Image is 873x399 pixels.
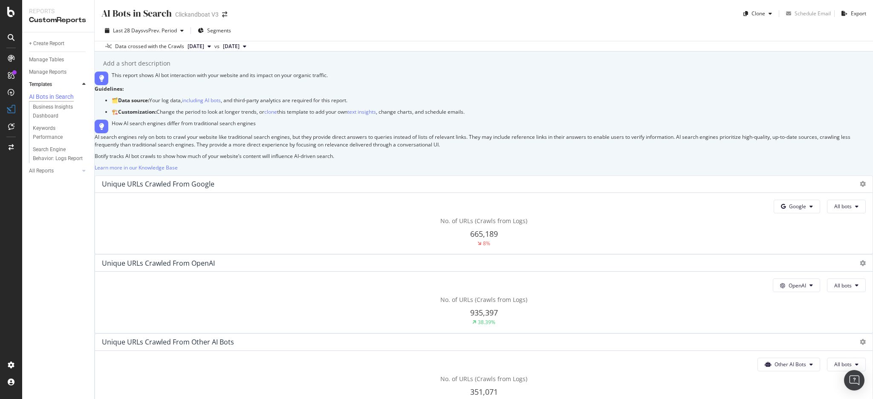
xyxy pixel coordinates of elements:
button: All bots [827,278,866,292]
a: Keywords Performance [33,124,88,142]
a: Business Insights Dashboard [33,103,88,121]
a: text insights [347,108,376,115]
div: All Reports [29,166,54,175]
span: Segments [207,27,231,34]
div: Reports [29,7,87,15]
div: Manage Reports [29,68,66,77]
strong: Data source: [118,97,149,104]
button: All bots [827,358,866,371]
strong: Customization: [118,108,156,115]
span: Other AI Bots [775,361,806,368]
span: No. of URLs (Crawls from Logs) [440,217,527,225]
div: 8% [483,240,490,247]
a: AI Bots in Search [29,92,88,101]
a: Manage Tables [29,55,88,64]
span: All bots [834,282,852,289]
div: Business Insights Dashboard [33,103,82,121]
div: AI Bots in Search [29,92,74,101]
button: Google [774,200,820,213]
a: + Create Report [29,39,88,48]
div: Data crossed with the Crawls [115,43,184,50]
button: Export [838,7,866,20]
a: Templates [29,80,80,89]
a: Learn more in our Knowledge Base [95,164,178,171]
div: Unique URLs Crawled from OpenAIOpenAIAll botsNo. of URLs (Crawls from Logs)935,39738.39% [95,254,873,333]
div: AI Bots in Search [101,7,172,20]
div: Unique URLs Crawled from Other AI Bots [102,338,234,346]
a: All Reports [29,166,80,175]
span: No. of URLs (Crawls from Logs) [440,375,527,383]
span: 2025 Aug. 10th [188,43,204,50]
div: + Create Report [29,39,64,48]
span: vs [214,43,220,50]
button: Clone [740,7,775,20]
button: Last 28 DaysvsPrev. Period [101,24,187,37]
span: vs Prev. Period [143,27,177,34]
div: Open Intercom Messenger [844,370,864,390]
span: OpenAI [789,282,806,289]
strong: Guidelines: [95,85,124,92]
button: All bots [827,200,866,213]
div: 38.39% [478,319,495,326]
button: [DATE] [220,41,250,52]
div: Schedule Email [795,10,831,17]
div: Add a short description [103,59,171,68]
span: All bots [834,361,852,368]
a: including AI bots [182,97,221,104]
span: Last 28 Days [113,27,143,34]
div: Templates [29,80,52,89]
div: Export [851,10,866,17]
button: Schedule Email [783,7,831,20]
button: OpenAI [773,278,820,292]
span: 935,397 [470,307,498,318]
span: 2025 Jul. 13th [223,43,240,50]
span: 665,189 [470,229,498,239]
p: 🏗️ Change the period to look at longer trends, or this template to add your own , change charts, ... [112,108,873,115]
div: How AI search engines differ from traditional search engines [112,120,256,133]
a: Manage Reports [29,68,88,77]
span: Google [789,203,806,210]
div: This report shows AI bot interaction with your website and its impact on your organic traffic.Gui... [95,72,873,120]
div: Unique URLs Crawled from GoogleGoogleAll botsNo. of URLs (Crawls from Logs)665,1898% [95,175,873,254]
p: Botify tracks AI bot crawls to show how much of your website’s content will influence AI-driven s... [95,152,873,160]
div: Unique URLs Crawled from OpenAI [102,259,215,267]
span: No. of URLs (Crawls from Logs) [440,296,527,304]
div: This report shows AI bot interaction with your website and its impact on your organic traffic. [112,72,328,85]
span: All bots [834,203,852,210]
div: Search Engine Behavior: Logs Report [33,145,83,163]
button: Other AI Bots [757,358,820,371]
button: Segments [194,24,234,37]
div: How AI search engines differ from traditional search enginesAI search engines rely on bots to cra... [95,120,873,175]
div: Clone [752,10,765,17]
div: Clickandboat V3 [175,10,219,19]
div: Unique URLs Crawled from Google [102,180,214,188]
span: 351,071 [470,387,498,397]
div: Manage Tables [29,55,64,64]
a: clone [264,108,277,115]
p: 🗂️ Your log data, , and third-party analytics are required for this report. [112,97,873,104]
button: [DATE] [184,41,214,52]
div: arrow-right-arrow-left [222,11,227,17]
div: Keywords Performance [33,124,81,142]
p: AI search engines rely on bots to crawl your website like traditional search engines, but they pr... [95,133,873,148]
a: Search Engine Behavior: Logs Report [33,145,88,163]
div: CustomReports [29,15,87,25]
